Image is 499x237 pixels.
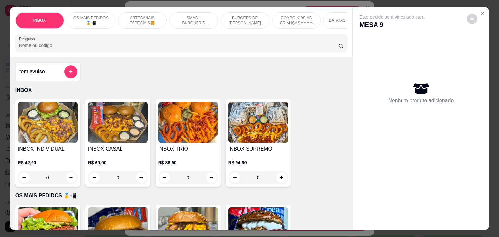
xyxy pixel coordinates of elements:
img: product-image [18,102,78,143]
input: Pesquisa [19,42,339,49]
img: product-image [228,102,288,143]
button: Close [477,8,488,19]
p: R$ 69,90 [88,159,148,166]
p: OS MAIS PEDIDOS 🥇📲 [72,15,110,26]
p: SMASH BURGUER’S (ARTESANAIS) 🥪 [175,15,212,26]
p: COMBO KIDS AS CRIANÇAS AMAM 😆 [277,15,315,26]
img: product-image [158,102,218,143]
button: add-separate-item [64,65,77,78]
button: decrease-product-quantity [467,14,477,24]
p: INBOX [33,18,46,23]
h4: INBOX CASAL [88,145,148,153]
p: BATATAS FRITAS 🍟 [329,18,366,23]
p: ARTESANAIS ESPECIAIS🍔 [123,15,161,26]
p: R$ 42,90 [18,159,78,166]
p: R$ 94,90 [228,159,288,166]
h4: INBOX INDIVIDUAL [18,145,78,153]
p: INBOX [15,86,348,94]
p: BURGERS DE [PERSON_NAME] 🐔 [226,15,264,26]
p: MESA 9 [359,20,424,29]
h4: Item avulso [18,68,45,76]
p: OS MAIS PEDIDOS 🥇📲 [15,192,348,200]
h4: INBOX SUPREMO [228,145,288,153]
img: product-image [88,102,148,143]
p: Este pedido será vinculado para [359,14,424,20]
p: Nenhum produto adicionado [388,97,454,105]
label: Pesquisa [19,36,37,42]
h4: INBOX TRIO [158,145,218,153]
p: R$ 86,90 [158,159,218,166]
